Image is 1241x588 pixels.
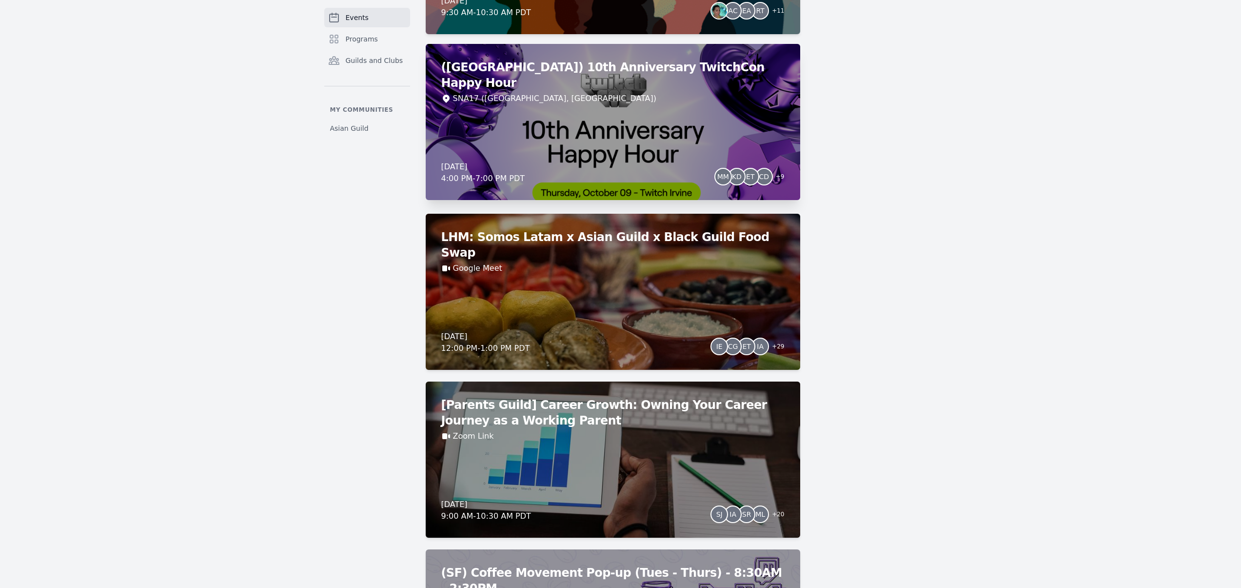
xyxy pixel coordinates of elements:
div: SNA17 ([GEOGRAPHIC_DATA], [GEOGRAPHIC_DATA]) [453,93,657,104]
span: + 29 [766,341,784,354]
span: IA [729,511,736,518]
span: + 20 [766,508,784,522]
span: KD [732,173,742,180]
div: [DATE] 12:00 PM - 1:00 PM PDT [441,331,530,354]
nav: Sidebar [324,8,410,137]
span: CD [759,173,769,180]
p: My communities [324,106,410,114]
span: SJ [716,511,723,518]
span: SR [742,511,751,518]
span: MM [717,173,729,180]
span: ML [755,511,765,518]
span: + 11 [766,5,784,19]
span: ET [742,343,750,350]
h2: [Parents Guild] Career Growth: Owning Your Career Journey as a Working Parent [441,397,785,428]
span: Programs [346,34,378,44]
span: Asian Guild [330,123,369,133]
span: AC [729,7,738,14]
span: EA [742,7,751,14]
span: ET [746,173,754,180]
div: [DATE] 4:00 PM - 7:00 PM PDT [441,161,525,184]
h2: LHM: Somos Latam x Asian Guild x Black Guild Food Swap [441,229,785,261]
a: Events [324,8,410,27]
a: Zoom Link [453,430,494,442]
a: LHM: Somos Latam x Asian Guild x Black Guild Food SwapGoogle Meet[DATE]12:00 PM-1:00 PM PDTIECGET... [426,214,800,370]
span: Guilds and Clubs [346,56,403,65]
a: ([GEOGRAPHIC_DATA]) 10th Anniversary TwitchCon Happy HourSNA17 ([GEOGRAPHIC_DATA], [GEOGRAPHIC_DA... [426,44,800,200]
a: Guilds and Clubs [324,51,410,70]
span: IE [716,343,723,350]
a: Google Meet [453,263,502,274]
a: [Parents Guild] Career Growth: Owning Your Career Journey as a Working ParentZoom Link[DATE]9:00 ... [426,382,800,538]
span: RT [756,7,765,14]
span: + 9 [770,171,785,184]
span: Events [346,13,369,22]
span: IA [757,343,764,350]
div: [DATE] 9:00 AM - 10:30 AM PDT [441,499,531,522]
a: Programs [324,29,410,49]
h2: ([GEOGRAPHIC_DATA]) 10th Anniversary TwitchCon Happy Hour [441,60,785,91]
a: Asian Guild [324,120,410,137]
span: CG [728,343,738,350]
